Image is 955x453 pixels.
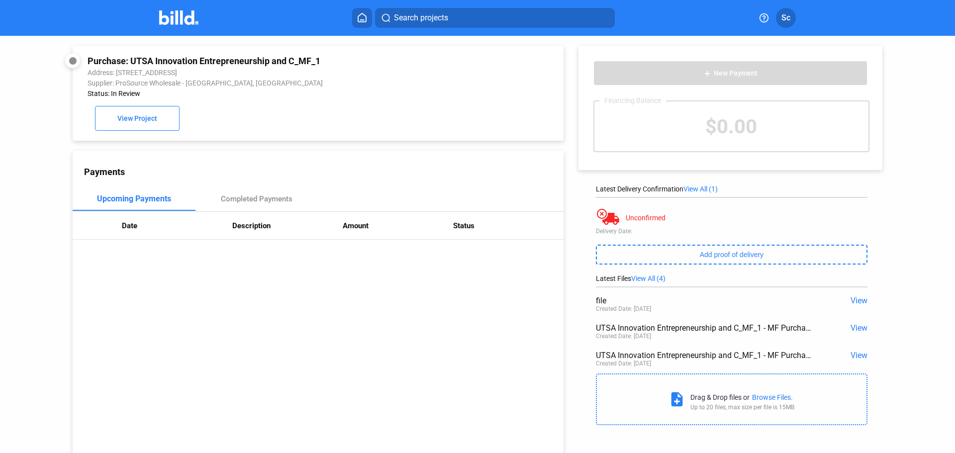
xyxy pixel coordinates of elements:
[714,70,758,78] span: New Payment
[159,10,198,25] img: Billd Company Logo
[703,70,711,78] mat-icon: add
[851,351,867,360] span: View
[232,212,343,240] th: Description
[690,404,794,411] div: Up to 20 files, max size per file is 15MB
[851,296,867,305] span: View
[88,90,456,97] div: Status: In Review
[596,333,651,340] div: Created Date: [DATE]
[690,393,750,401] div: Drag & Drop files or
[95,106,180,131] button: View Project
[88,79,456,87] div: Supplier: ProSource Wholesale - [GEOGRAPHIC_DATA], [GEOGRAPHIC_DATA]
[596,360,651,367] div: Created Date: [DATE]
[596,323,813,333] div: UTSA Innovation Entrepreneurship and C_MF_1 - MF Purchase Statement.pdf
[851,323,867,333] span: View
[97,194,171,203] div: Upcoming Payments
[84,167,564,177] div: Payments
[88,69,456,77] div: Address: [STREET_ADDRESS]
[394,12,448,24] span: Search projects
[221,194,292,203] div: Completed Payments
[375,8,615,28] button: Search projects
[343,212,453,240] th: Amount
[596,296,813,305] div: file
[122,212,232,240] th: Date
[596,351,813,360] div: UTSA Innovation Entrepreneurship and C_MF_1 - MF Purchase Statement.pdf
[596,185,867,193] div: Latest Delivery Confirmation
[596,245,867,265] button: Add proof of delivery
[596,305,651,312] div: Created Date: [DATE]
[117,115,157,123] span: View Project
[752,393,793,401] div: Browse Files.
[594,101,868,151] div: $0.00
[593,61,867,86] button: New Payment
[776,8,796,28] button: Sc
[683,185,718,193] span: View All (1)
[700,251,764,259] span: Add proof of delivery
[781,12,790,24] span: Sc
[631,274,666,282] span: View All (4)
[596,274,867,282] div: Latest Files
[453,212,564,240] th: Status
[668,391,685,408] mat-icon: note_add
[599,96,666,104] div: Financing Balance
[626,214,666,222] div: Unconfirmed
[596,228,867,235] div: Delivery Date:
[88,56,456,66] div: Purchase: UTSA Innovation Entrepreneurship and C_MF_1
